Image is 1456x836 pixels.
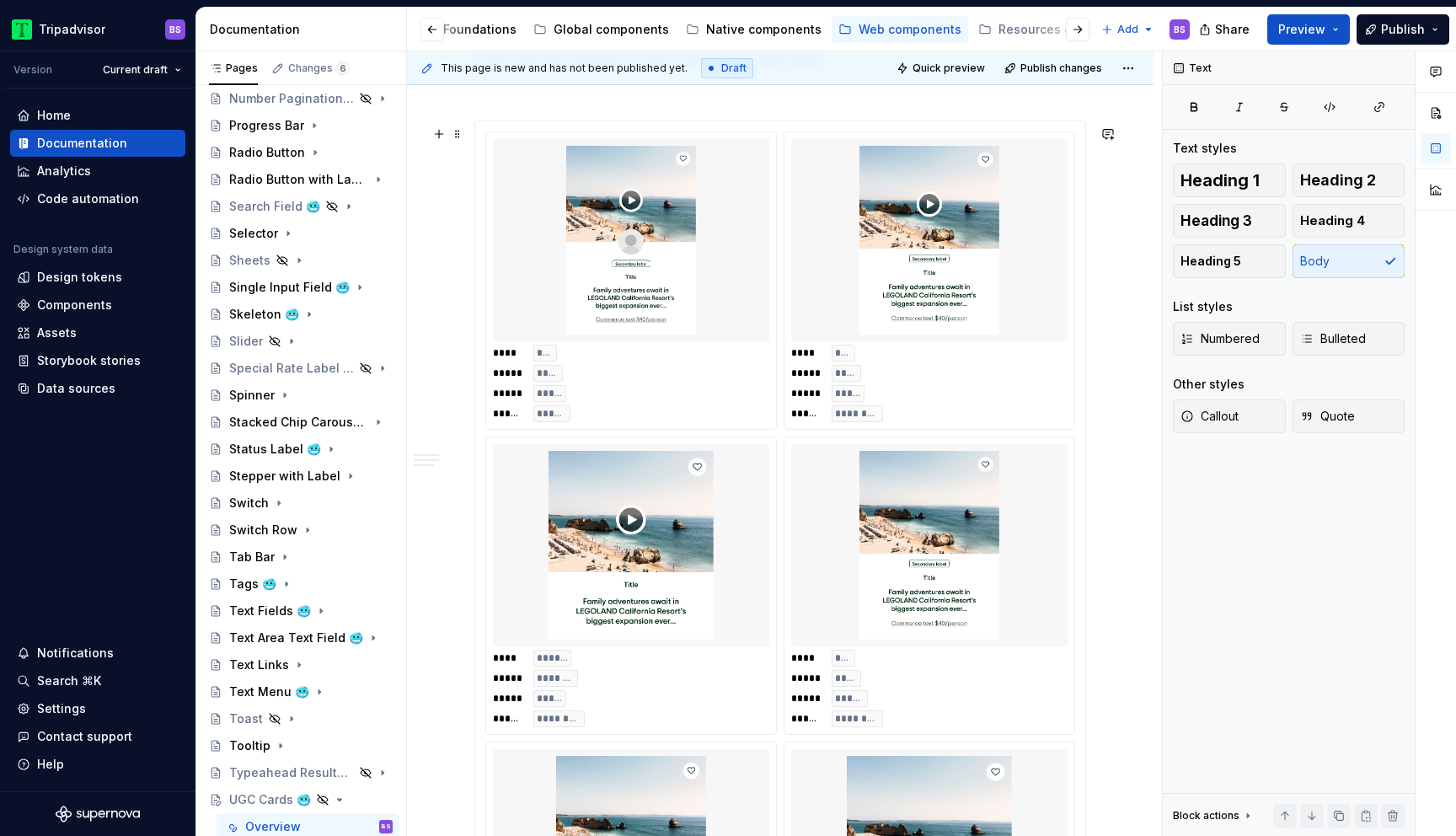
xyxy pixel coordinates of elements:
div: Number Pagination 🥶 [229,90,354,107]
div: Text styles [1173,140,1237,157]
div: Pages [209,62,258,75]
div: List styles [1173,298,1233,315]
button: Heading 3 [1173,204,1286,238]
div: Foundations [443,21,517,38]
a: Text Area Text Field 🥶 [202,624,399,651]
div: Documentation [210,21,399,38]
a: Global components [527,16,676,43]
div: Selector [229,225,278,242]
div: Status Label 🥶 [229,441,321,458]
div: Resources & tools [998,21,1105,38]
a: Tooltip [202,732,399,759]
a: Special Rate Label 🥶 [202,355,399,382]
button: Publish [1357,14,1449,45]
div: Web components [859,21,961,38]
div: Switch [229,495,269,512]
div: BS [382,818,391,835]
div: UGC Cards 🥶 [229,791,311,808]
a: Settings [10,695,185,722]
a: Code automation [10,185,185,212]
div: Home [37,107,71,124]
a: Home [10,102,185,129]
div: BS [169,23,181,36]
div: Version [13,63,52,77]
a: Documentation [10,130,185,157]
a: Skeleton 🥶 [202,301,399,328]
span: Quote [1300,408,1355,425]
span: Callout [1180,408,1239,425]
span: Add [1117,23,1138,36]
div: Changes [288,62,350,75]
span: Heading 2 [1300,172,1376,189]
div: Spinner [229,387,275,404]
div: Contact support [37,728,132,745]
button: Quick preview [891,56,993,80]
button: Heading 2 [1293,163,1405,197]
a: Typeahead Results 🥶 [202,759,399,786]
button: Heading 4 [1293,204,1405,238]
div: Analytics [37,163,91,180]
div: Storybook stories [37,352,141,369]
a: Slider [202,328,399,355]
div: Documentation [37,135,127,152]
span: 6 [336,62,350,75]
a: Assets [10,319,185,346]
div: Design tokens [37,269,122,286]
a: Switch Row [202,517,399,544]
a: Stacked Chip Carousel 🥶 [202,409,399,436]
svg: Supernova Logo [56,806,140,823]
a: Selector [202,220,399,247]
button: Heading 5 [1173,244,1286,278]
div: Other styles [1173,376,1245,393]
button: Bulleted [1293,322,1405,356]
span: Bulleted [1300,330,1366,347]
a: Components [10,292,185,319]
div: Switch Row [229,522,297,539]
span: Current draft [103,63,168,77]
div: Progress Bar [229,117,304,134]
button: Publish changes [999,56,1110,80]
a: Stepper with Label [202,463,399,490]
div: Slider [229,333,263,350]
a: Text Links [202,651,399,678]
span: Quick preview [913,62,985,75]
a: Text Menu 🥶 [202,678,399,705]
a: Spinner [202,382,399,409]
div: Tooltip [229,737,270,754]
a: Search Field 🥶 [202,193,399,220]
div: Data sources [37,380,115,397]
div: Assets [37,324,77,341]
a: Analytics [10,158,185,185]
a: Web components [832,16,968,43]
button: Current draft [95,58,189,82]
a: Native components [679,16,828,43]
div: Tags 🥶 [229,576,276,592]
a: Number Pagination 🥶 [202,85,399,112]
button: Add [1096,18,1159,41]
button: Callout [1173,399,1286,433]
button: Preview [1267,14,1350,45]
a: Resources & tools [972,16,1131,43]
div: Search Field 🥶 [229,198,320,215]
div: Text Menu 🥶 [229,683,309,700]
span: Heading 3 [1180,212,1252,229]
a: Storybook stories [10,347,185,374]
span: Preview [1278,21,1325,38]
a: Progress Bar [202,112,399,139]
a: Status Label 🥶 [202,436,399,463]
span: Heading 1 [1180,172,1260,189]
div: Block actions [1173,804,1255,828]
div: Text Fields 🥶 [229,603,311,619]
div: Code automation [37,190,139,207]
div: Settings [37,700,86,717]
a: Toast [202,705,399,732]
a: Text Fields 🥶 [202,598,399,624]
a: Design tokens [10,264,185,291]
div: Overview [245,818,301,835]
div: Global components [554,21,669,38]
div: Components [37,297,112,313]
div: Help [37,756,64,773]
div: Text Links [229,656,289,673]
div: Notifications [37,645,114,662]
